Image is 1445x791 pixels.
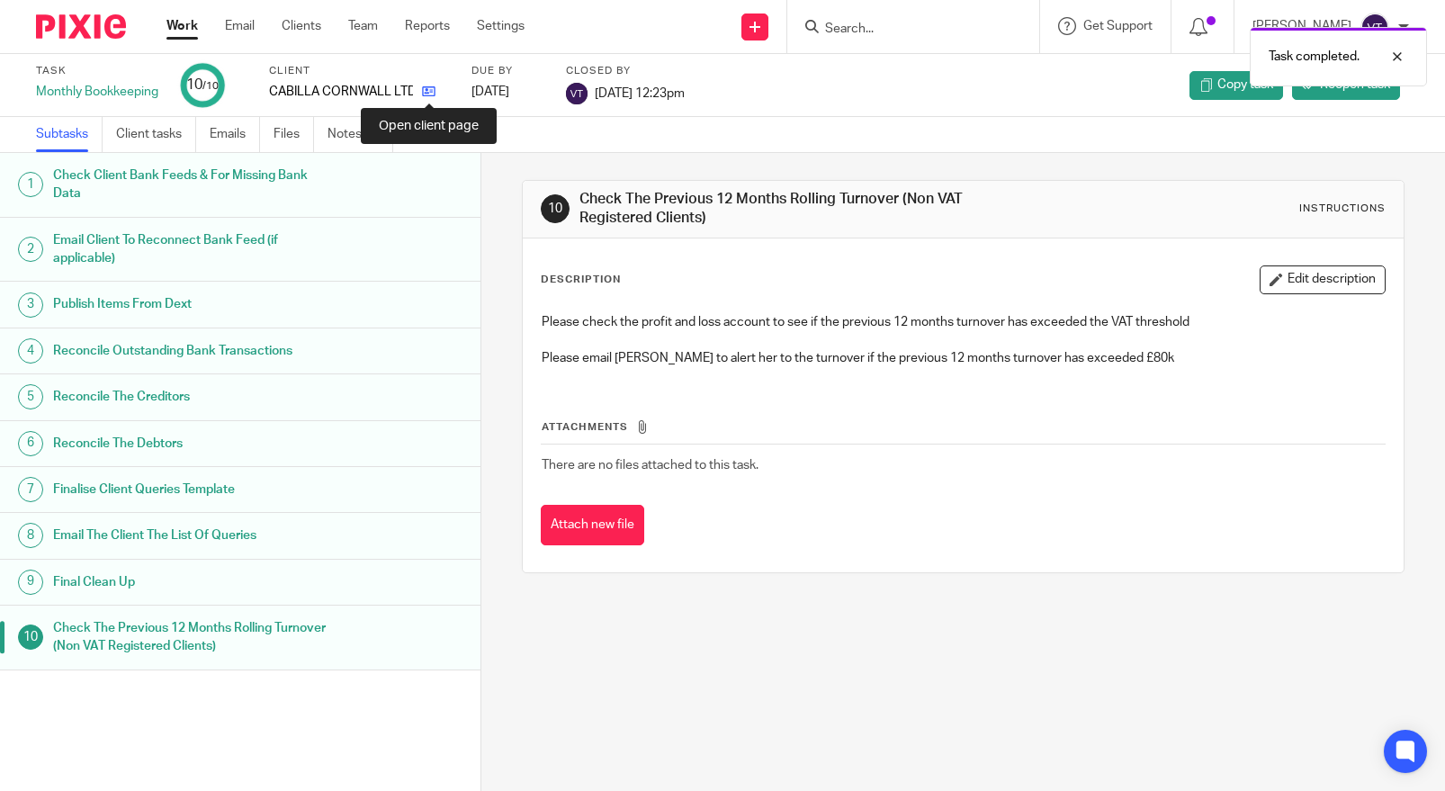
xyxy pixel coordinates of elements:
div: 9 [18,570,43,595]
label: Closed by [566,64,685,78]
div: Instructions [1299,202,1386,216]
a: Subtasks [36,117,103,152]
div: 1 [18,172,43,197]
h1: Reconcile The Debtors [53,430,327,457]
a: Files [274,117,314,152]
div: 10 [18,625,43,650]
h1: Check The Previous 12 Months Rolling Turnover (Non VAT Registered Clients) [579,190,1002,229]
span: There are no files attached to this task. [542,459,758,472]
div: 8 [18,523,43,548]
a: Notes (1) [328,117,393,152]
div: Monthly Bookkeeping [36,83,158,101]
h1: Email Client To Reconnect Bank Feed (if applicable) [53,227,327,273]
p: CABILLA CORNWALL LTD [269,83,413,101]
h1: Reconcile The Creditors [53,383,327,410]
span: [DATE] 12:23pm [595,86,685,99]
h1: Reconcile Outstanding Bank Transactions [53,337,327,364]
a: Email [225,17,255,35]
div: 4 [18,338,43,364]
p: Description [541,273,621,287]
button: Edit description [1260,265,1386,294]
h1: Publish Items From Dext [53,291,327,318]
div: 3 [18,292,43,318]
div: 10 [186,75,219,95]
span: Attachments [542,422,628,432]
a: Team [348,17,378,35]
img: svg%3E [1360,13,1389,41]
h1: Email The Client The List Of Queries [53,522,327,549]
div: 7 [18,477,43,502]
div: 6 [18,431,43,456]
a: Reports [405,17,450,35]
label: Due by [471,64,543,78]
a: Settings [477,17,525,35]
div: 10 [541,194,570,223]
img: svg%3E [566,83,588,104]
h1: Finalise Client Queries Template [53,476,327,503]
div: [DATE] [471,83,543,101]
p: Task completed. [1269,48,1360,66]
a: Emails [210,117,260,152]
h1: Final Clean Up [53,569,327,596]
button: Attach new file [541,505,644,545]
a: Work [166,17,198,35]
a: Audit logs [407,117,476,152]
p: Please email [PERSON_NAME] to alert her to the turnover if the previous 12 months turnover has ex... [542,349,1385,367]
a: Client tasks [116,117,196,152]
div: 5 [18,384,43,409]
div: 2 [18,237,43,262]
label: Task [36,64,158,78]
label: Client [269,64,449,78]
img: Pixie [36,14,126,39]
h1: Check The Previous 12 Months Rolling Turnover (Non VAT Registered Clients) [53,615,327,661]
a: Clients [282,17,321,35]
small: /10 [202,81,219,91]
p: Please check the profit and loss account to see if the previous 12 months turnover has exceeded t... [542,313,1385,331]
h1: Check Client Bank Feeds & For Missing Bank Data [53,162,327,208]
